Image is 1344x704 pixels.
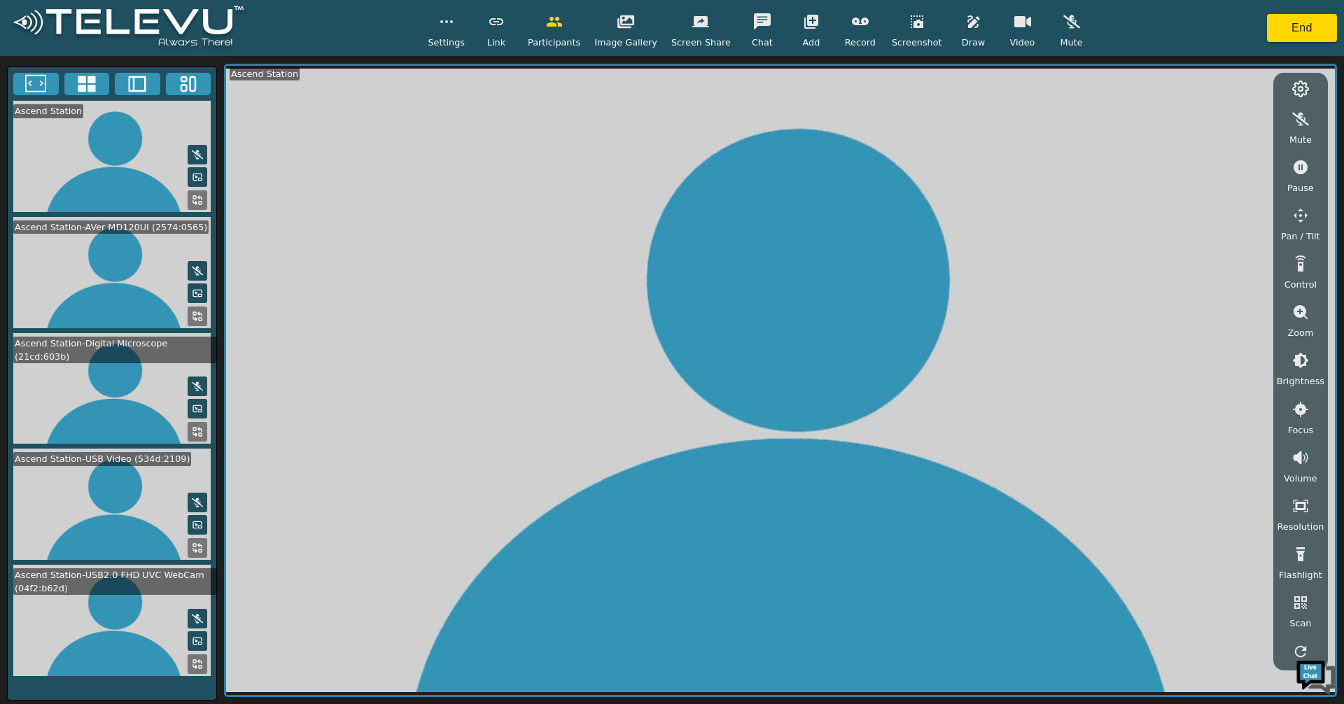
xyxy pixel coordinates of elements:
[188,376,207,396] button: Mute
[1288,423,1314,437] span: Focus
[1277,520,1324,533] span: Resolution
[1279,568,1322,582] span: Flashlight
[24,65,59,100] img: d_736959983_company_1615157101543_736959983
[845,36,876,49] span: Record
[188,307,207,326] button: Replace Feed
[188,190,207,210] button: Replace Feed
[487,36,505,49] span: Link
[188,283,207,303] button: Picture in Picture
[188,422,207,442] button: Replace Feed
[188,654,207,674] button: Replace Feed
[13,220,209,234] div: Ascend Station-AVer MD120UI (2574:0565)
[1295,655,1337,697] img: Chat Widget
[188,261,207,281] button: Mute
[230,67,300,80] div: Ascend Station
[64,73,110,95] button: 4x4
[188,493,207,512] button: Mute
[188,538,207,558] button: Replace Feed
[13,337,216,363] div: Ascend Station-Digital Microscope (21cd:603b)
[1289,133,1312,146] span: Mute
[7,2,250,55] img: logoWhite.png
[1289,617,1311,630] span: Scan
[7,382,267,431] textarea: Type your message and hit 'Enter'
[671,36,731,49] span: Screen Share
[1267,14,1337,42] button: End
[752,36,773,49] span: Chat
[188,167,207,187] button: Picture in Picture
[81,176,193,318] span: We're online!
[892,36,942,49] span: Screenshot
[13,568,216,595] div: Ascend Station-USB2.0 FHD UVC WebCam (04f2:b62d)
[962,36,985,49] span: Draw
[1281,230,1319,243] span: Pan / Tilt
[188,609,207,628] button: Mute
[528,36,580,49] span: Participants
[1010,36,1035,49] span: Video
[188,631,207,651] button: Picture in Picture
[13,73,59,95] button: Fullscreen
[1277,374,1324,388] span: Brightness
[230,7,263,41] div: Minimize live chat window
[73,73,235,92] div: Chat with us now
[1287,326,1313,339] span: Zoom
[188,145,207,164] button: Mute
[188,399,207,418] button: Picture in Picture
[13,452,191,465] div: Ascend Station-USB Video (534d:2109)
[166,73,211,95] button: Three Window Medium
[803,36,820,49] span: Add
[428,36,465,49] span: Settings
[594,36,657,49] span: Image Gallery
[1287,181,1314,195] span: Pause
[1284,472,1317,485] span: Volume
[1060,36,1082,49] span: Mute
[188,515,207,535] button: Picture in Picture
[1284,278,1317,291] span: Control
[115,73,160,95] button: Two Window Medium
[13,104,83,118] div: Ascend Station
